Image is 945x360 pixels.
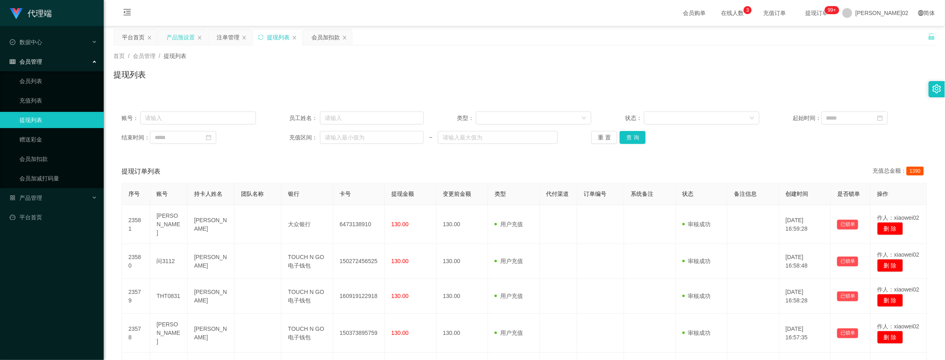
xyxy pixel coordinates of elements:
i: 图标： 关闭 [242,35,247,40]
span: 提现订单列表 [122,167,160,176]
button: 删 除 [877,259,903,272]
span: 订单编号 [584,191,606,197]
button: 删 除 [877,222,903,235]
span: 员工姓名： [289,114,320,122]
td: 150272456525 [333,244,385,279]
td: 130.00 [437,244,488,279]
font: 审核成功 [688,293,711,299]
div: 产品预设置 [166,30,195,45]
i: 图标： 同步 [258,34,264,40]
p: 3 [747,6,749,14]
button: 已锁单 [837,328,858,338]
td: [DATE] 16:58:48 [779,244,831,279]
span: 130.00 [391,330,409,336]
img: logo.9652507e.png [10,8,23,19]
input: 请输入 [320,111,424,124]
span: 序号 [128,191,140,197]
a: 充值列表 [19,92,97,109]
td: 130.00 [437,314,488,353]
i: 图标： 关闭 [342,35,347,40]
span: 卡号 [340,191,351,197]
i: 图标： 关闭 [292,35,297,40]
i: 图标： check-circle-o [10,39,15,45]
font: 简体 [924,10,935,16]
a: 会员列表 [19,73,97,89]
span: ~ [424,133,438,142]
td: [PERSON_NAME] [188,279,235,314]
font: 会员管理 [19,58,42,65]
h1: 提现列表 [113,69,146,81]
span: 首页 [113,53,125,59]
i: 图标： AppStore-O [10,195,15,201]
font: 产品管理 [19,195,42,201]
font: 审核成功 [688,330,711,336]
span: 起始时间： [793,114,821,122]
td: 大众银行 [282,205,333,244]
span: / [159,53,160,59]
td: 150373895759 [333,314,385,353]
a: 代理端 [10,10,52,16]
font: 充值总金额： [872,167,907,174]
span: 作人：xiaowei02 [877,214,919,221]
span: 备注信息 [734,191,757,197]
span: 系统备注 [631,191,653,197]
span: 状态 [683,191,694,197]
span: 作人：xiaowei02 [877,251,919,258]
span: 作人：xiaowei02 [877,286,919,293]
input: 请输入最大值为 [438,131,558,144]
i: 图标： menu-fold [113,0,141,26]
span: 作人：xiaowei02 [877,323,919,330]
span: 130.00 [391,258,409,264]
a: 提现列表 [19,112,97,128]
td: [DATE] 16:58:28 [779,279,831,314]
font: 用户充值 [500,330,523,336]
span: 提现金额 [391,191,414,197]
button: 删 除 [877,331,903,344]
span: 操作 [877,191,889,197]
td: 23580 [122,244,150,279]
td: [DATE] 16:57:35 [779,314,831,353]
font: 用户充值 [500,258,523,264]
td: [PERSON_NAME] [188,244,235,279]
span: 是否锁单 [837,191,860,197]
span: 结束时间： [122,133,150,142]
span: 银行 [288,191,299,197]
div: 平台首页 [122,30,145,45]
span: 团队名称 [241,191,264,197]
font: 审核成功 [688,258,711,264]
font: 在线人数 [721,10,744,16]
span: 充值区间： [289,133,320,142]
button: 删 除 [877,294,903,307]
span: 账号 [157,191,168,197]
td: 160919122918 [333,279,385,314]
td: [PERSON_NAME] [150,205,188,244]
i: 图标： 向下 [582,116,587,121]
span: 代付渠道 [546,191,569,197]
font: 用户充值 [500,293,523,299]
h1: 代理端 [28,0,52,26]
td: 130.00 [437,205,488,244]
span: 状态： [625,114,644,122]
button: 重 置 [591,131,617,144]
font: 审核成功 [688,221,711,227]
i: 图标： 向下 [750,116,755,121]
td: [PERSON_NAME] [188,314,235,353]
input: 请输入 [140,111,256,124]
td: 130.00 [437,279,488,314]
td: TOUCH N GO 电子钱包 [282,279,333,314]
i: 图标： table [10,59,15,64]
a: 会员加减打码量 [19,170,97,186]
td: 6473138910 [333,205,385,244]
td: 23579 [122,279,150,314]
span: 持卡人姓名 [194,191,222,197]
td: 问3112 [150,244,188,279]
i: 图标： 日历 [877,115,883,121]
font: 数据中心 [19,39,42,45]
span: 变更前金额 [443,191,471,197]
span: 提现列表 [164,53,186,59]
td: TOUCH N GO 电子钱包 [282,314,333,353]
a: 赠送彩金 [19,131,97,148]
i: 图标： global [918,10,924,16]
sup: 3 [744,6,752,14]
font: 充值订单 [763,10,786,16]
